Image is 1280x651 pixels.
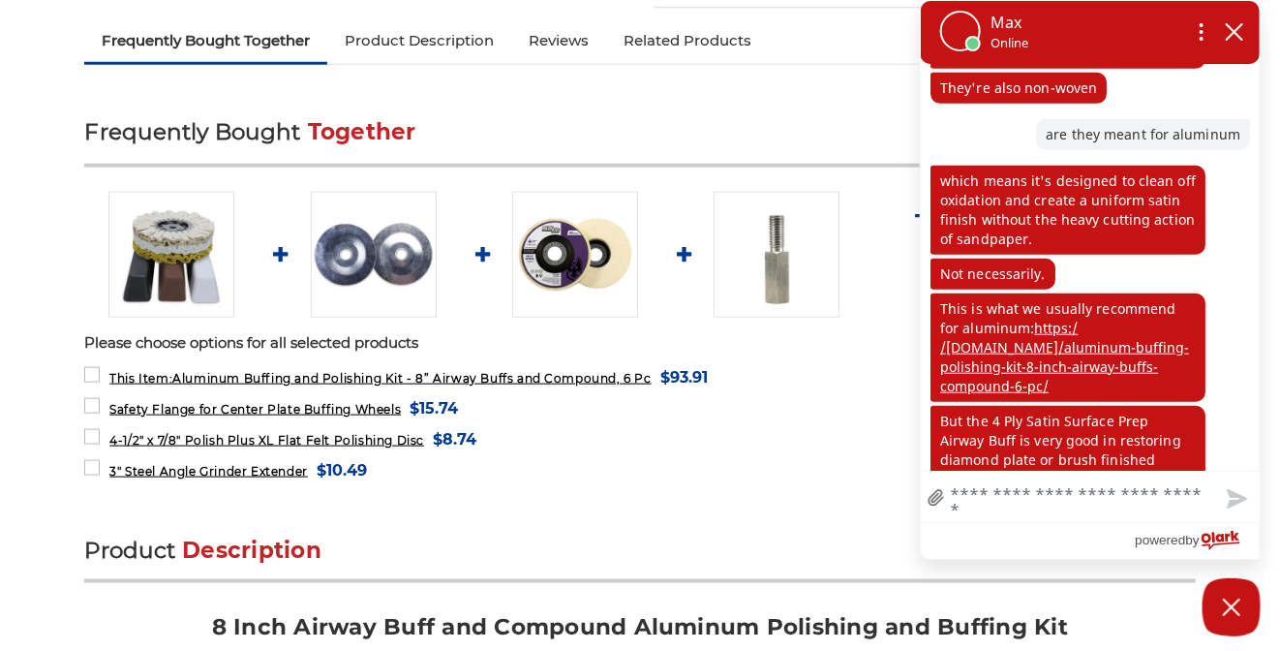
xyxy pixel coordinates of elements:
[930,73,1107,104] p: They're also non-woven
[930,294,1205,402] p: This is what we usually recommend for aluminum:
[84,118,300,145] span: Frequently Bought
[109,433,424,448] span: 4-1/2" x 7/8" Polish Plus XL Flat Felt Polishing Disc
[1135,523,1260,559] a: Powered by Olark
[930,166,1205,255] p: which means it's designed to clean off oxidation and create a uniform satin finish without the he...
[1036,119,1250,150] p: are they meant for aluminum
[660,364,708,390] span: $93.91
[317,457,367,483] span: $10.49
[1135,528,1185,552] span: powered
[433,426,476,452] span: $8.74
[511,19,606,62] a: Reviews
[84,537,175,564] span: Product
[1203,578,1261,636] button: Close Chatbox
[1186,528,1200,552] span: by
[308,118,416,145] span: Together
[606,19,769,62] a: Related Products
[930,259,1055,290] p: Not necessarily.
[109,464,308,479] span: 3" Steel Angle Grinder Extender
[182,537,321,564] span: Description
[84,19,327,62] a: Frequently Bought Together
[916,207,1158,238] p: Total Price:
[109,402,401,417] span: Safety Flange for Center Plate Buffing Wheels
[109,371,652,386] span: Aluminum Buffing and Polishing Kit - 8” Airway Buffs and Compound, 6 Pc
[921,476,952,522] a: file upload
[84,332,1195,355] p: Please choose options for all selected products
[108,192,234,318] img: 8 inch airway buffing wheel and compound kit for aluminum
[990,11,1028,34] p: Max
[930,406,1205,495] p: But the 4 Ply Satin Surface Prep Airway Buff is very good in restoring diamond plate or brush fin...
[921,64,1260,471] div: chat
[327,19,511,62] a: Product Description
[990,34,1028,52] p: Online
[1211,478,1260,522] button: Send message
[1219,17,1250,46] button: close chatbox
[940,319,1189,395] a: https://[DOMAIN_NAME]/aluminum-buffing-polishing-kit-8-inch-airway-buffs-compound-6-pc/
[1184,15,1219,48] button: Open chat options menu
[109,371,172,386] strong: This Item:
[410,395,458,421] span: $15.74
